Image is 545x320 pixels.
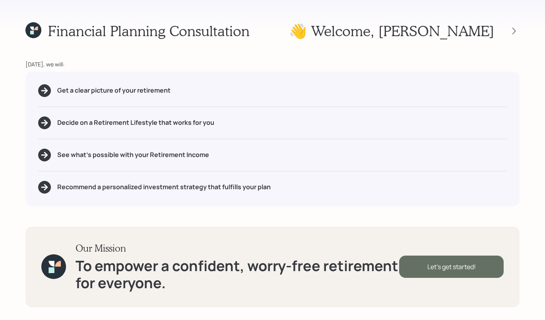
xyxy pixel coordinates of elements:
h5: Decide on a Retirement Lifestyle that works for you [57,119,214,126]
h5: Get a clear picture of your retirement [57,87,171,94]
h1: To empower a confident, worry-free retirement for everyone. [76,257,399,291]
h3: Our Mission [76,242,399,254]
h1: Financial Planning Consultation [48,22,250,39]
h5: Recommend a personalized investment strategy that fulfills your plan [57,183,271,191]
h1: 👋 Welcome , [PERSON_NAME] [289,22,494,39]
div: Let's get started! [399,256,504,278]
div: [DATE], we will: [25,60,520,68]
h5: See what's possible with your Retirement Income [57,151,209,159]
